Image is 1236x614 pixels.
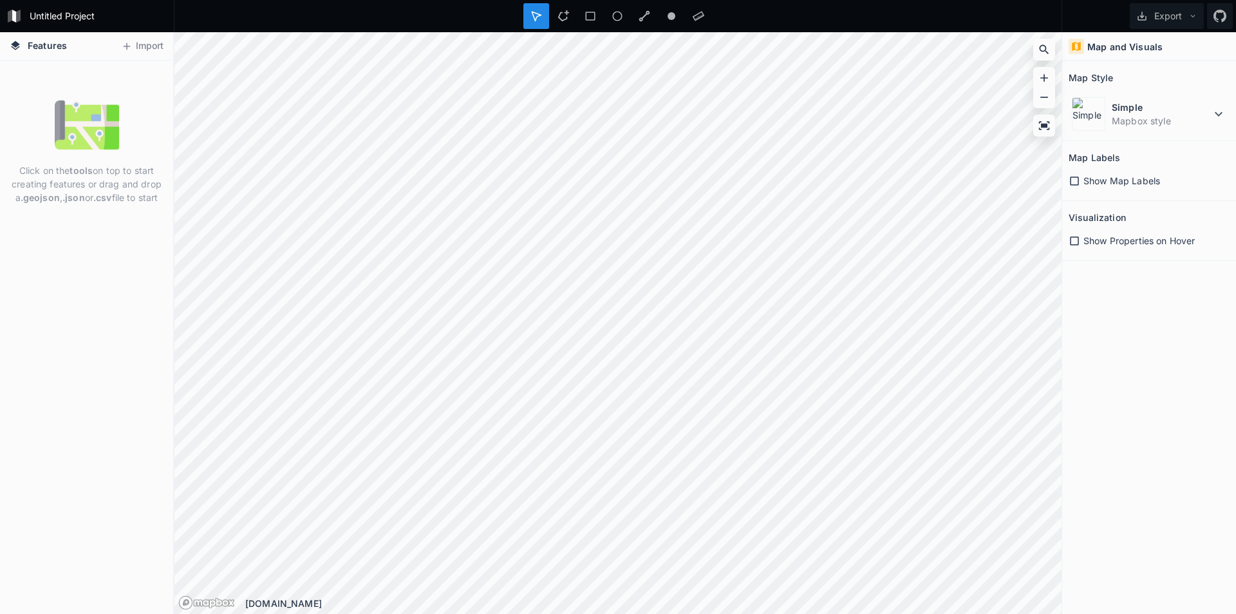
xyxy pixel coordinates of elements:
[1130,3,1204,29] button: Export
[21,192,60,203] strong: .geojson
[1083,174,1160,187] span: Show Map Labels
[62,192,85,203] strong: .json
[10,164,164,204] p: Click on the on top to start creating features or drag and drop a , or file to start
[55,93,119,157] img: empty
[245,597,1062,610] div: [DOMAIN_NAME]
[178,595,235,610] a: Mapbox logo
[28,39,67,52] span: Features
[70,165,93,176] strong: tools
[115,36,170,57] button: Import
[1112,101,1211,114] dt: Simple
[1072,97,1105,131] img: Simple
[1112,114,1211,128] dd: Mapbox style
[1069,148,1120,168] h2: Map Labels
[1083,234,1195,247] span: Show Properties on Hover
[1069,68,1113,88] h2: Map Style
[1087,40,1163,53] h4: Map and Visuals
[93,192,112,203] strong: .csv
[1069,207,1126,227] h2: Visualization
